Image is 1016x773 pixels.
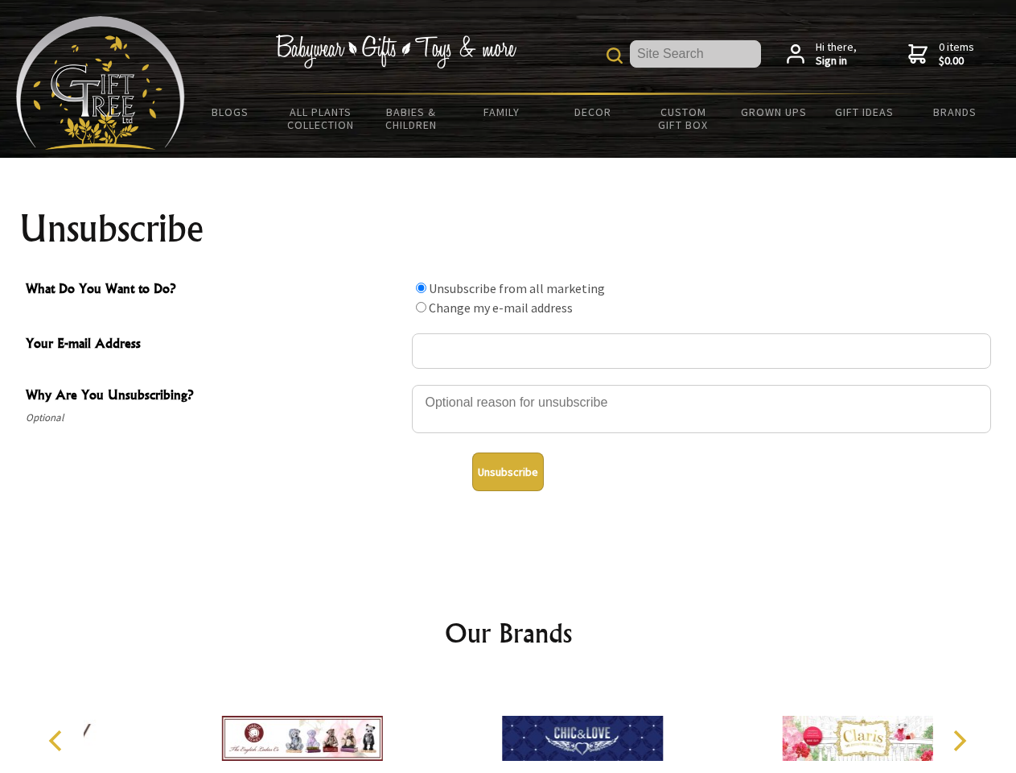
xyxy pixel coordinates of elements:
[939,54,974,68] strong: $0.00
[547,95,638,129] a: Decor
[941,723,977,759] button: Next
[276,95,367,142] a: All Plants Collection
[40,723,76,759] button: Previous
[429,280,605,296] label: Unsubscribe from all marketing
[816,40,857,68] span: Hi there,
[26,385,404,408] span: Why Are You Unsubscribing?
[908,40,974,68] a: 0 items$0.00
[185,95,276,129] a: BLOGS
[275,35,516,68] img: Babywear - Gifts - Toys & more
[939,39,974,68] span: 0 items
[416,283,426,293] input: What Do You Want to Do?
[16,16,185,150] img: Babyware - Gifts - Toys and more...
[787,40,857,68] a: Hi there,Sign in
[472,453,544,491] button: Unsubscribe
[630,40,761,68] input: Site Search
[412,333,991,369] input: Your E-mail Address
[910,95,1001,129] a: Brands
[819,95,910,129] a: Gift Ideas
[457,95,548,129] a: Family
[412,385,991,433] textarea: Why Are You Unsubscribing?
[26,408,404,428] span: Optional
[607,48,623,64] img: product search
[429,300,573,316] label: Change my e-mail address
[26,279,404,302] span: What Do You Want to Do?
[32,614,985,652] h2: Our Brands
[26,333,404,357] span: Your E-mail Address
[19,209,997,248] h1: Unsubscribe
[366,95,457,142] a: Babies & Children
[816,54,857,68] strong: Sign in
[416,302,426,312] input: What Do You Want to Do?
[728,95,819,129] a: Grown Ups
[638,95,729,142] a: Custom Gift Box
